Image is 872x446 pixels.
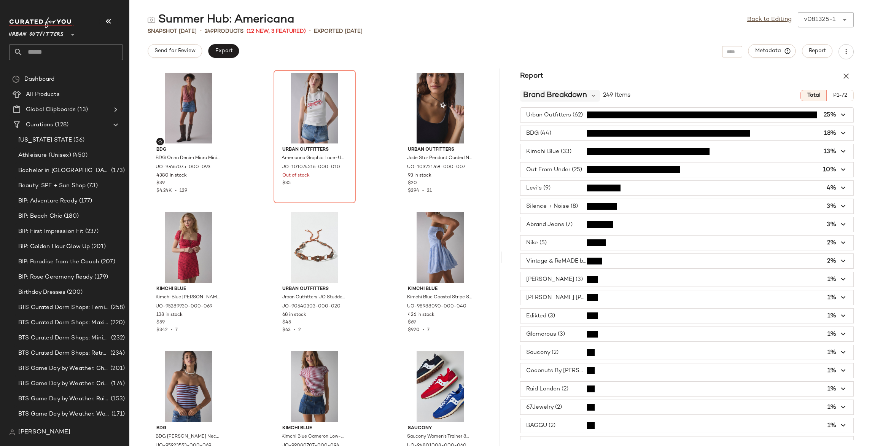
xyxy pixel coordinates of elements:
[180,188,187,193] span: 129
[156,172,187,179] span: 4380 in stock
[314,27,363,35] p: Exported [DATE]
[282,294,346,301] span: Urban Outfitters UO Studded Leather Tie Belt in Brown/Nickel, Women's at Urban Outfitters
[109,303,125,312] span: (258)
[408,180,417,187] span: $20
[110,379,125,388] span: (174)
[282,425,347,432] span: Kimchi Blue
[18,227,84,236] span: BIP: First Impression Fit
[748,44,796,58] button: Metadata
[78,197,92,205] span: (177)
[520,327,853,341] button: Glamorous (3)1%
[12,75,20,83] img: svg%3e
[520,418,853,433] button: BAGGU (2)1%
[833,92,847,99] span: P1-72
[156,425,221,432] span: BDG
[603,91,630,100] span: 249 Items
[76,105,88,114] span: (13)
[175,328,178,333] span: 7
[156,328,168,333] span: $342
[408,328,420,333] span: $920
[800,90,827,101] button: Total
[407,303,466,310] span: UO-98988090-000-040
[309,27,311,36] span: •
[65,288,83,297] span: (200)
[71,151,88,160] span: (450)
[148,44,202,58] button: Send for Review
[148,12,294,27] div: Summer Hub: Americana
[18,364,109,373] span: BTS Game Day by Weather: Chilly Kickoff
[18,136,72,145] span: [US_STATE] STATE
[156,303,212,310] span: UO-95289930-000-069
[282,433,346,440] span: Kimchi Blue Cameron Low-Rise Pleated Denim Micro Skort in [PERSON_NAME] Wash, Women's at Urban Ou...
[520,144,853,159] button: Kimchi Blue (33)13%
[110,166,125,175] span: (173)
[747,15,792,24] a: Back to Editing
[282,319,291,326] span: $45
[282,312,306,319] span: 68 in stock
[408,147,473,153] span: Urban Outfitters
[156,286,221,293] span: Kimchi Blue
[109,395,125,403] span: (153)
[282,155,346,162] span: Americana Graphic Lace-Up Cropped Tank Top in White, Women's at Urban Outfitters
[156,188,172,193] span: $4.24K
[205,27,243,35] div: Products
[148,27,197,35] span: Snapshot [DATE]
[247,27,306,35] span: (12 New, 3 Featured)
[18,166,110,175] span: Bachelor in [GEOGRAPHIC_DATA]: LP
[148,16,155,24] img: svg%3e
[18,242,90,251] span: BIP: Golden Hour Glow Up
[408,312,434,319] span: 426 in stock
[408,172,431,179] span: 93 in stock
[407,433,472,440] span: Saucony Women's Trainer 80 Sneaker in Red/White, Women's at Urban Outfitters
[9,18,74,28] img: cfy_white_logo.C9jOOHJF.svg
[84,227,99,236] span: (237)
[802,44,832,58] button: Report
[408,425,473,432] span: Saucony
[208,44,239,58] button: Export
[109,319,125,327] span: (220)
[18,212,62,221] span: BIP: Beach Chic
[205,29,214,34] span: 249
[402,212,479,283] img: 98988090_040_b
[282,164,340,171] span: UO-101074516-000-010
[523,90,587,101] span: Brand Breakdown
[18,379,110,388] span: BTS Game Day by Weather: Crisp & Cozy
[200,27,202,36] span: •
[18,288,65,297] span: Birthday Dresses
[520,345,853,360] button: Saucony (2)1%
[520,108,853,122] button: Urban Outfitters (62)25%
[402,73,479,143] img: 103221768_007_b
[18,258,99,266] span: BIP: Paradise from the Couch
[156,433,220,440] span: BDG [PERSON_NAME] Neckline Ribbed Knit Tube Top in Red/Blue Stripe, Women's at Urban Outfitters
[520,199,853,213] button: Silence + Noise (8)3%
[520,217,853,232] button: Abrand Jeans (7)3%
[154,48,196,54] span: Send for Review
[18,319,109,327] span: BTS Curated Dorm Shops: Maximalist
[93,273,108,282] span: (179)
[156,319,165,326] span: $59
[419,188,427,193] span: •
[420,328,427,333] span: •
[150,212,227,283] img: 95289930_069_b
[158,139,162,144] img: svg%3e
[150,351,227,422] img: 95923553_069_b
[291,328,298,333] span: •
[282,286,347,293] span: Urban Outfitters
[282,147,347,153] span: Urban Outfitters
[110,334,125,342] span: (232)
[520,290,853,305] button: [PERSON_NAME] [PERSON_NAME] (3)1%
[755,48,789,54] span: Metadata
[9,26,64,40] span: Urban Outfitters
[18,349,109,358] span: BTS Curated Dorm Shops: Retro+ Boho
[86,182,98,190] span: (73)
[150,73,227,143] img: 97667075_093_b
[18,410,110,419] span: BTS Game Day by Weather: Warm & Sunny
[502,71,562,81] h3: Report
[408,188,419,193] span: $294
[156,155,220,162] span: BDG Onna Denim Micro Mini Skirt in Mid Indigo, Women's at Urban Outfitters
[520,181,853,195] button: Levi's (9)4%
[26,121,53,129] span: Curations
[18,428,70,437] span: [PERSON_NAME]
[298,328,301,333] span: 2
[18,197,78,205] span: BIP: Adventure Ready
